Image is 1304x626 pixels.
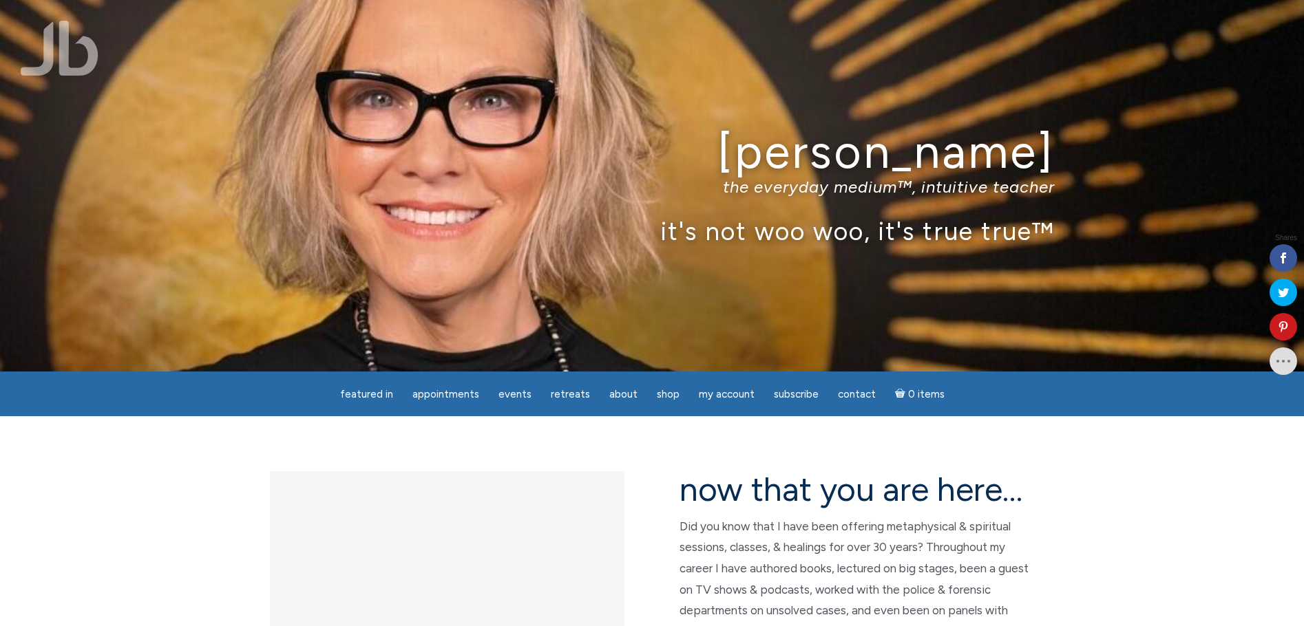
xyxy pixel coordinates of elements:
[543,381,598,408] a: Retreats
[680,471,1034,508] h2: now that you are here…
[412,388,479,400] span: Appointments
[332,381,401,408] a: featured in
[908,389,945,400] span: 0 items
[766,381,827,408] a: Subscribe
[249,177,1055,197] p: the everyday medium™, intuitive teacher
[249,126,1055,177] h1: [PERSON_NAME]
[699,388,755,400] span: My Account
[691,381,763,408] a: My Account
[601,381,646,408] a: About
[649,381,688,408] a: Shop
[249,216,1055,246] p: it's not woo woo, it's true true™
[490,381,540,408] a: Events
[498,388,532,400] span: Events
[838,388,876,400] span: Contact
[609,388,638,400] span: About
[340,388,393,400] span: featured in
[404,381,487,408] a: Appointments
[551,388,590,400] span: Retreats
[830,381,884,408] a: Contact
[895,388,908,400] i: Cart
[657,388,680,400] span: Shop
[887,380,953,408] a: Cart0 items
[1275,235,1297,241] span: Shares
[21,21,98,76] img: Jamie Butler. The Everyday Medium
[774,388,819,400] span: Subscribe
